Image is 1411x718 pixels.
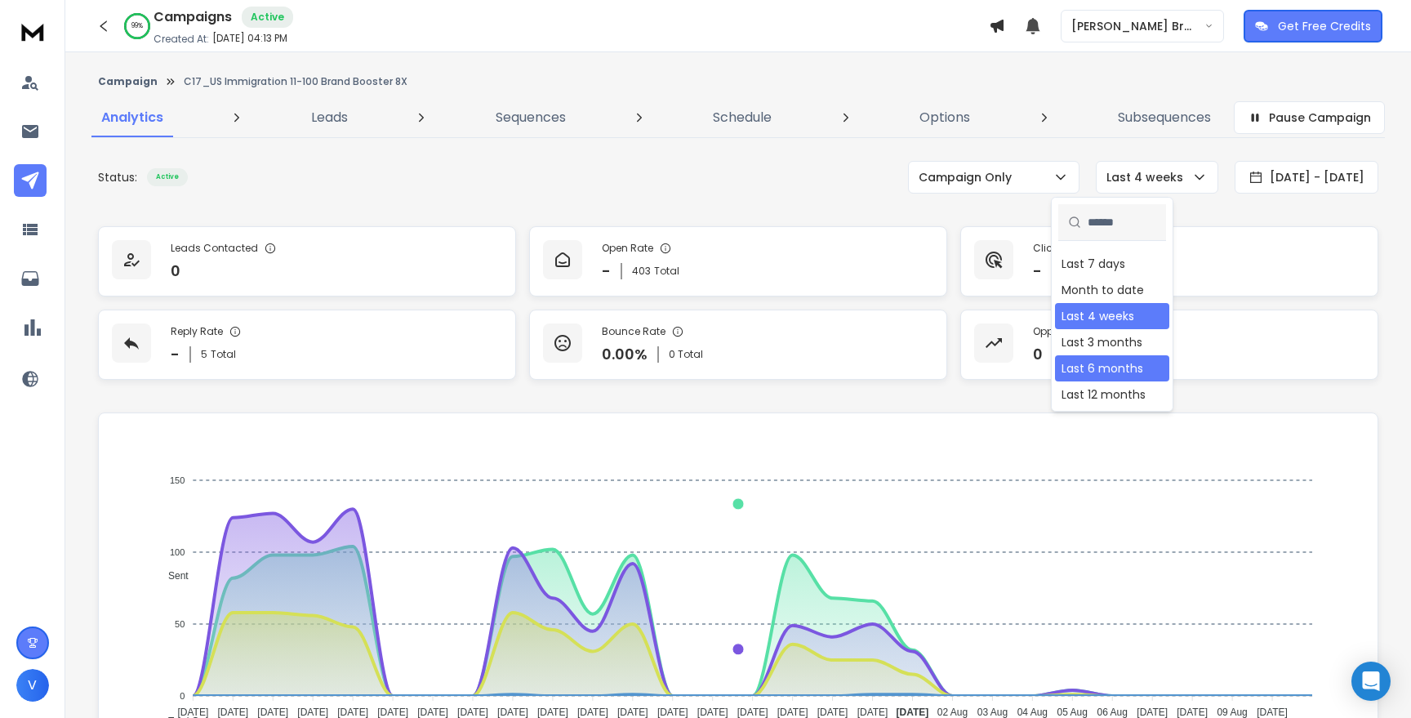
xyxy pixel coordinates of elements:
[16,669,49,702] button: V
[201,348,207,361] span: 5
[857,707,888,718] tspan: [DATE]
[713,108,772,127] p: Schedule
[180,691,185,701] tspan: 0
[1062,334,1142,350] div: Last 3 months
[1235,161,1378,194] button: [DATE] - [DATE]
[977,707,1008,718] tspan: 03 Aug
[529,226,947,297] a: Open Rate-403Total
[537,707,568,718] tspan: [DATE]
[1062,308,1134,324] div: Last 4 weeks
[1033,260,1042,283] p: -
[1278,18,1371,34] p: Get Free Credits
[602,343,648,366] p: 0.00 %
[217,707,248,718] tspan: [DATE]
[171,325,223,338] p: Reply Rate
[184,75,407,88] p: C17_US Immigration 11-100 Brand Booster 8X
[171,343,180,366] p: -
[171,260,180,283] p: 0
[170,475,185,485] tspan: 150
[1062,360,1143,377] div: Last 6 months
[919,108,970,127] p: Options
[602,242,653,255] p: Open Rate
[1234,101,1385,134] button: Pause Campaign
[1097,707,1128,718] tspan: 06 Aug
[1108,98,1221,137] a: Subsequences
[602,260,611,283] p: -
[486,98,576,137] a: Sequences
[1257,707,1289,718] tspan: [DATE]
[1062,256,1125,272] div: Last 7 days
[171,242,258,255] p: Leads Contacted
[496,108,566,127] p: Sequences
[1244,10,1382,42] button: Get Free Credits
[897,707,929,718] tspan: [DATE]
[175,619,185,629] tspan: 50
[937,707,968,718] tspan: 02 Aug
[1033,343,1043,366] p: 0
[131,21,143,31] p: 99 %
[457,707,488,718] tspan: [DATE]
[147,168,188,186] div: Active
[697,707,728,718] tspan: [DATE]
[377,707,408,718] tspan: [DATE]
[417,707,448,718] tspan: [DATE]
[497,707,528,718] tspan: [DATE]
[529,310,947,380] a: Bounce Rate0.00%0 Total
[1217,707,1248,718] tspan: 09 Aug
[154,33,209,46] p: Created At:
[101,108,163,127] p: Analytics
[1062,386,1146,403] div: Last 12 months
[311,108,348,127] p: Leads
[617,707,648,718] tspan: [DATE]
[297,707,328,718] tspan: [DATE]
[16,16,49,47] img: logo
[1118,108,1211,127] p: Subsequences
[98,75,158,88] button: Campaign
[1017,707,1048,718] tspan: 04 Aug
[1057,707,1088,718] tspan: 05 Aug
[919,169,1018,185] p: Campaign Only
[1137,707,1168,718] tspan: [DATE]
[1033,325,1099,338] p: Opportunities
[156,570,189,582] span: Sent
[301,98,358,137] a: Leads
[1177,707,1208,718] tspan: [DATE]
[98,169,137,185] p: Status:
[960,310,1378,380] a: Opportunities0$0
[910,98,980,137] a: Options
[337,707,368,718] tspan: [DATE]
[98,310,516,380] a: Reply Rate-5Total
[737,707,768,718] tspan: [DATE]
[960,226,1378,297] a: Click Rate-120Total
[669,348,703,361] p: 0 Total
[212,32,287,45] p: [DATE] 04:13 PM
[602,325,665,338] p: Bounce Rate
[1351,662,1391,701] div: Open Intercom Messenger
[703,98,781,137] a: Schedule
[654,265,679,278] span: Total
[154,7,232,27] h1: Campaigns
[98,226,516,297] a: Leads Contacted0
[1062,282,1144,298] div: Month to date
[632,265,651,278] span: 403
[91,98,173,137] a: Analytics
[177,707,208,718] tspan: [DATE]
[577,707,608,718] tspan: [DATE]
[257,707,288,718] tspan: [DATE]
[1106,169,1190,185] p: Last 4 weeks
[777,707,808,718] tspan: [DATE]
[1033,242,1083,255] p: Click Rate
[817,707,848,718] tspan: [DATE]
[657,707,688,718] tspan: [DATE]
[242,7,293,28] div: Active
[170,547,185,557] tspan: 100
[1071,18,1204,34] p: [PERSON_NAME] Bros. Motion Pictures
[211,348,236,361] span: Total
